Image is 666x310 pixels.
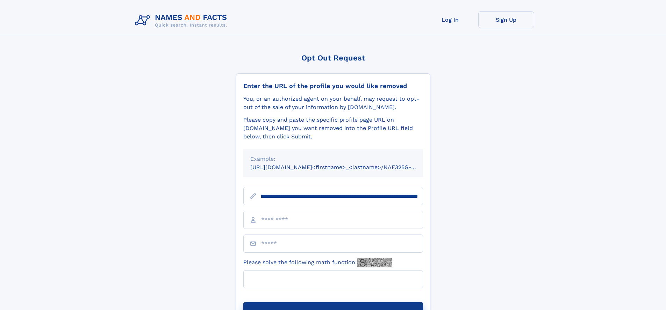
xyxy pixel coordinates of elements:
[236,53,430,62] div: Opt Out Request
[422,11,478,28] a: Log In
[132,11,233,30] img: Logo Names and Facts
[478,11,534,28] a: Sign Up
[243,258,392,267] label: Please solve the following math function:
[243,116,423,141] div: Please copy and paste the specific profile page URL on [DOMAIN_NAME] you want removed into the Pr...
[243,95,423,111] div: You, or an authorized agent on your behalf, may request to opt-out of the sale of your informatio...
[243,82,423,90] div: Enter the URL of the profile you would like removed
[250,155,416,163] div: Example:
[250,164,436,171] small: [URL][DOMAIN_NAME]<firstname>_<lastname>/NAF325G-xxxxxxxx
